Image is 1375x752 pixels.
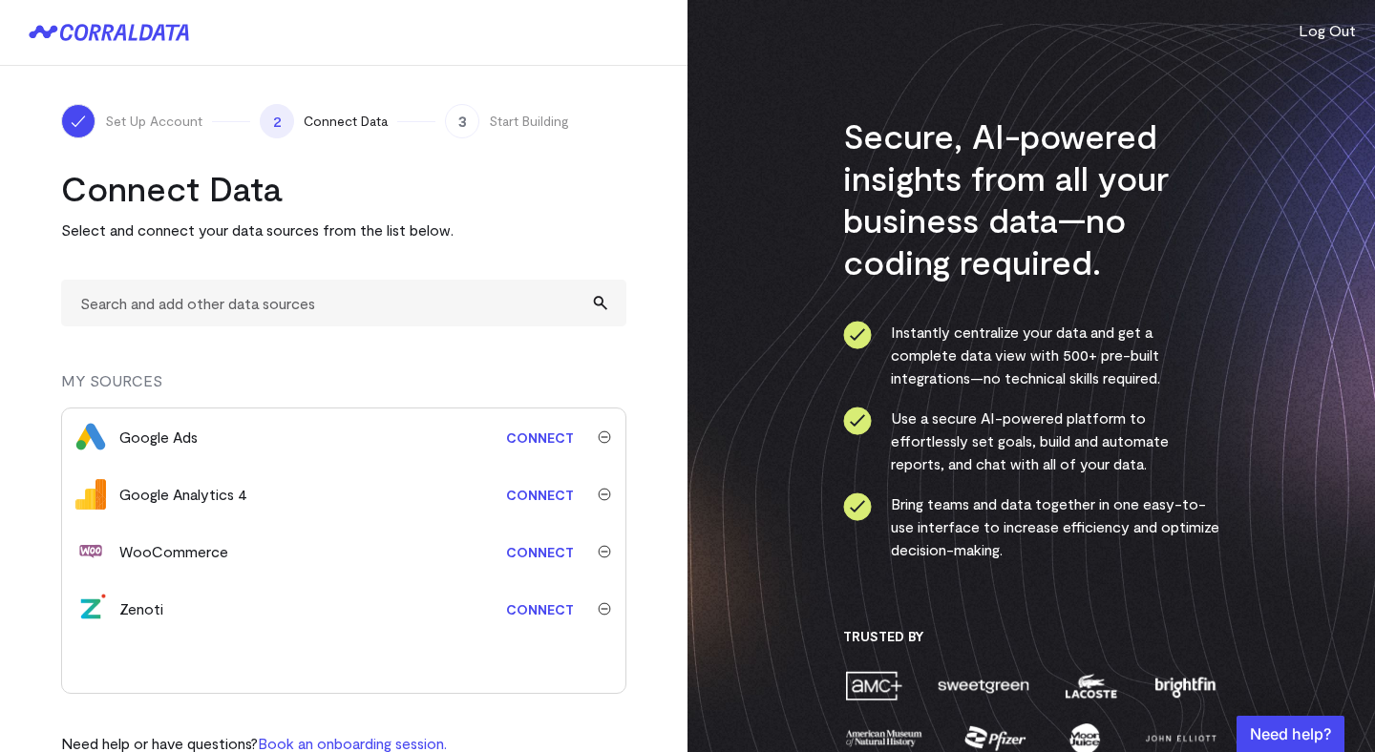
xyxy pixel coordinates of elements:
[260,104,294,138] span: 2
[61,369,626,407] div: MY SOURCES
[497,420,583,455] a: Connect
[598,602,611,616] img: trash-40e54a27.svg
[843,321,1220,389] li: Instantly centralize your data and get a complete data view with 500+ pre-built integrations—no t...
[119,597,163,620] div: Zenoti
[843,321,872,349] img: ico-check-circle-4b19435c.svg
[598,545,611,558] img: trash-40e54a27.svg
[1151,669,1219,702] img: brightfin-a251e171.png
[69,112,88,131] img: ico-check-white-5ff98cb1.svg
[598,488,611,501] img: trash-40e54a27.svg
[61,219,626,241] p: Select and connect your data sources from the list below.
[75,536,106,567] img: woocommerce-a1e198f9.svg
[843,407,872,435] img: ico-check-circle-4b19435c.svg
[843,492,872,521] img: ico-check-circle-4b19435c.svg
[598,430,611,444] img: trash-40e54a27.svg
[119,540,228,563] div: WooCommerce
[497,477,583,512] a: Connect
[497,534,583,570] a: Connect
[258,734,447,752] a: Book an onboarding session.
[304,112,388,131] span: Connect Data
[61,280,626,326] input: Search and add other data sources
[843,669,904,702] img: amc-0b11a8f1.png
[119,483,247,506] div: Google Analytics 4
[75,422,106,452] img: google_ads-c8121f33.png
[843,492,1220,561] li: Bring teams and data together in one easy-to-use interface to increase efficiency and optimize de...
[61,167,626,209] h2: Connect Data
[75,479,106,510] img: google_analytics_4-4ee20295.svg
[497,592,583,627] a: Connect
[489,112,569,131] span: Start Building
[445,104,479,138] span: 3
[1063,669,1119,702] img: lacoste-7a6b0538.png
[75,594,106,624] img: zenoti-2086f9c1.png
[1299,19,1356,42] button: Log Out
[936,669,1031,702] img: sweetgreen-1d1fb32c.png
[843,628,1220,645] h3: Trusted By
[843,115,1220,282] h3: Secure, AI-powered insights from all your business data—no coding required.
[119,426,198,449] div: Google Ads
[105,112,202,131] span: Set Up Account
[843,407,1220,475] li: Use a secure AI-powered platform to effortlessly set goals, build and automate reports, and chat ...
